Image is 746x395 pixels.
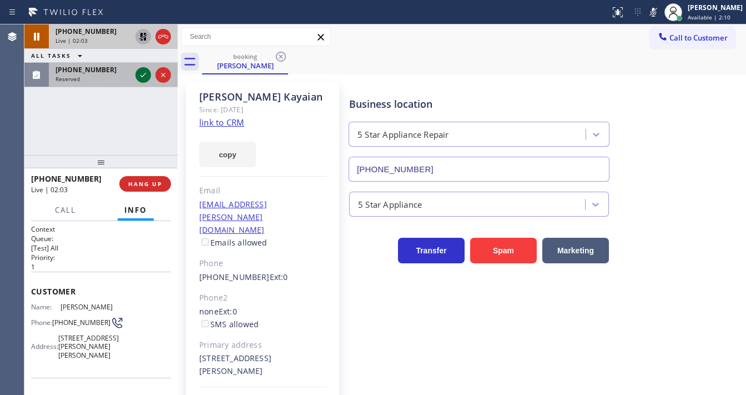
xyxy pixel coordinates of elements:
span: [PHONE_NUMBER] [52,318,110,327]
span: Reserved [56,75,80,83]
button: Transfer [398,238,465,263]
div: Phone [199,257,326,270]
span: Call to Customer [669,33,728,43]
h2: Queue: [31,234,171,243]
a: [EMAIL_ADDRESS][PERSON_NAME][DOMAIN_NAME] [199,199,267,235]
div: Business location [349,97,609,112]
p: 1 [31,262,171,272]
input: Search [182,28,330,46]
div: Britt Kayaian [203,49,287,73]
div: 5 Star Appliance [358,198,422,211]
span: Live | 02:03 [56,37,88,44]
input: SMS allowed [201,320,209,327]
input: Phone Number [349,157,609,182]
button: Hang up [155,29,171,44]
button: Marketing [542,238,609,263]
a: link to CRM [199,117,244,128]
button: copy [199,142,256,167]
span: [PHONE_NUMBER] [56,65,117,74]
button: Unhold Customer [135,29,151,44]
h2: Priority: [31,253,171,262]
input: Emails allowed [201,238,209,246]
div: Primary address [199,339,326,352]
span: Ext: 0 [270,272,288,282]
button: ALL TASKS [24,49,93,62]
div: Phone2 [199,292,326,304]
span: ALL TASKS [31,52,71,59]
button: Reject [155,67,171,83]
a: [PHONE_NUMBER] [199,272,270,282]
span: Call [55,205,76,215]
p: [Test] All [31,243,171,253]
button: Mute [646,4,661,20]
span: Ext: 0 [219,306,237,317]
span: [PHONE_NUMBER] [31,173,102,184]
button: Accept [135,67,151,83]
div: [PERSON_NAME] [203,61,287,71]
span: [PERSON_NAME] [61,303,115,311]
span: Live | 02:03 [31,185,68,194]
div: [PERSON_NAME] Kayaian [199,91,326,103]
div: [STREET_ADDRESS][PERSON_NAME] [199,352,326,378]
div: 5 Star Appliance Repair [357,128,449,141]
span: Name: [31,303,61,311]
span: HANG UP [128,180,162,188]
span: [STREET_ADDRESS][PERSON_NAME][PERSON_NAME] [58,334,119,359]
span: [PHONE_NUMBER] [56,27,117,36]
span: Info [124,205,147,215]
button: Spam [470,238,537,263]
div: none [199,306,326,331]
button: HANG UP [119,176,171,192]
label: SMS allowed [199,319,259,329]
span: Address: [31,342,58,351]
button: Info [118,199,154,221]
label: Emails allowed [199,237,268,248]
span: Customer [31,286,171,297]
span: Available | 2:10 [688,13,730,21]
span: Phone: [31,318,52,327]
button: Call to Customer [650,27,735,48]
div: booking [203,52,287,61]
div: [PERSON_NAME] [688,3,743,12]
div: Since: [DATE] [199,103,326,116]
h1: Context [31,224,171,234]
div: Email [199,184,326,197]
button: Call [48,199,83,221]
